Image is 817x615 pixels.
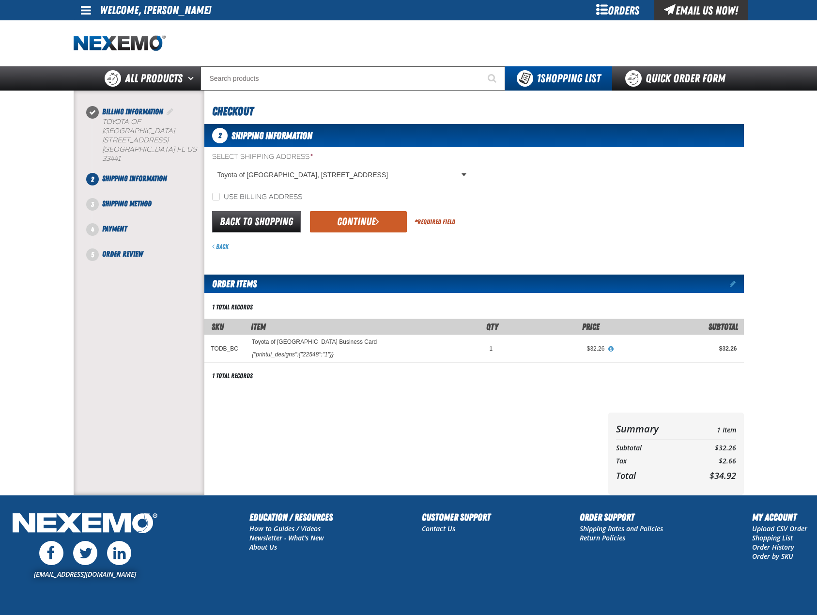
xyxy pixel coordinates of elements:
[92,248,204,260] li: Order Review. Step 5 of 5. Not Completed
[537,72,601,85] span: Shopping List
[187,145,197,154] span: US
[86,248,99,261] span: 5
[690,420,736,437] td: 1 Item
[616,455,690,468] th: Tax
[690,442,736,455] td: $32.26
[490,345,493,352] span: 1
[505,66,612,91] button: You have 1 Shopping List. Open to view details
[616,468,690,483] th: Total
[165,107,175,116] a: Edit Billing Information
[612,66,743,91] a: Quick Order Form
[125,70,183,87] span: All Products
[92,106,204,173] li: Billing Information. Step 1 of 5. Completed
[752,542,794,552] a: Order History
[212,303,253,312] div: 1 total records
[204,275,257,293] h2: Order Items
[486,322,498,332] span: Qty
[709,322,738,332] span: Subtotal
[177,145,185,154] span: FL
[580,533,625,542] a: Return Policies
[217,170,460,180] span: Toyota of [GEOGRAPHIC_DATA], [STREET_ADDRESS]
[102,118,175,135] span: Toyota of [GEOGRAPHIC_DATA]
[102,154,121,163] bdo: 33441
[422,524,455,533] a: Contact Us
[212,105,253,118] span: Checkout
[580,524,663,533] a: Shipping Rates and Policies
[506,345,604,353] div: $32.26
[212,243,229,250] a: Back
[582,322,600,332] span: Price
[200,66,505,91] input: Search
[102,136,169,144] span: [STREET_ADDRESS]
[249,510,333,524] h2: Education / Resources
[537,72,540,85] strong: 1
[212,371,253,381] div: 1 total records
[752,552,793,561] a: Order by SKU
[481,66,505,91] button: Start Searching
[102,107,163,116] span: Billing Information
[92,198,204,223] li: Shipping Method. Step 3 of 5. Not Completed
[74,35,166,52] img: Nexemo logo
[618,345,737,353] div: $32.26
[752,533,793,542] a: Shopping List
[86,173,99,185] span: 2
[580,510,663,524] h2: Order Support
[709,470,736,481] span: $34.92
[231,130,312,141] span: Shipping Information
[252,339,377,346] a: Toyota of [GEOGRAPHIC_DATA] Business Card
[102,199,152,208] span: Shipping Method
[204,335,245,362] td: TODB_BC
[74,35,166,52] a: Home
[34,569,136,579] a: [EMAIL_ADDRESS][DOMAIN_NAME]
[102,249,143,259] span: Order Review
[86,198,99,211] span: 3
[212,193,220,200] input: Use billing address
[102,145,175,154] span: [GEOGRAPHIC_DATA]
[102,174,167,183] span: Shipping Information
[690,455,736,468] td: $2.66
[212,322,224,332] a: SKU
[422,510,491,524] h2: Customer Support
[752,524,807,533] a: Upload CSV Order
[730,280,744,287] a: Edit items
[85,106,204,260] nav: Checkout steps. Current step is Shipping Information. Step 2 of 5
[604,345,617,354] button: View All Prices for Toyota of Deerfield Beach Business Card
[212,153,470,162] label: Select Shipping Address
[249,524,321,533] a: How to Guides / Videos
[212,211,301,232] a: Back to Shopping
[415,217,455,227] div: Required Field
[102,224,127,233] span: Payment
[212,128,228,143] span: 2
[251,322,266,332] span: Item
[752,510,807,524] h2: My Account
[252,351,334,358] div: {"printui_designs":{"22548":"1"}}
[86,223,99,236] span: 4
[212,193,302,202] label: Use billing address
[310,211,407,232] button: Continue
[10,510,160,538] img: Nexemo Logo
[92,173,204,198] li: Shipping Information. Step 2 of 5. Not Completed
[92,223,204,248] li: Payment. Step 4 of 5. Not Completed
[616,442,690,455] th: Subtotal
[249,533,324,542] a: Newsletter - What's New
[249,542,277,552] a: About Us
[185,66,200,91] button: Open All Products pages
[616,420,690,437] th: Summary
